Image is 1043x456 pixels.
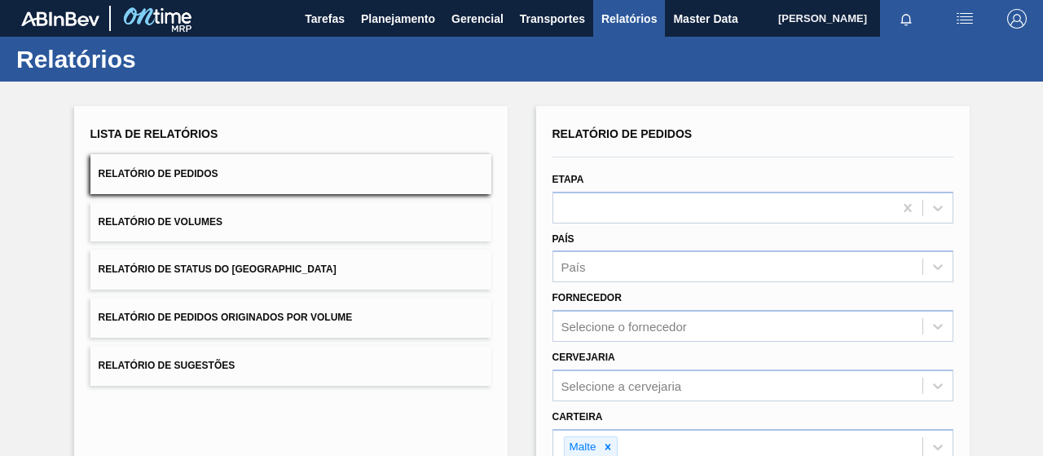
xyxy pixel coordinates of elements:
[552,352,615,363] label: Cervejaria
[520,9,585,29] span: Transportes
[552,292,622,303] label: Fornecedor
[561,320,687,334] div: Selecione o fornecedor
[16,50,306,69] h1: Relatórios
[90,298,491,338] button: Relatório de Pedidos Originados por Volume
[561,260,586,274] div: País
[552,127,693,140] span: Relatório de Pedidos
[99,263,337,275] span: Relatório de Status do [GEOGRAPHIC_DATA]
[673,9,737,29] span: Master Data
[601,9,657,29] span: Relatórios
[21,11,99,26] img: TNhmsLtSVTkK8tSr43FrP2fwEKptu5GPRR3wAAAABJRU5ErkJggg==
[451,9,504,29] span: Gerencial
[90,202,491,242] button: Relatório de Volumes
[99,168,218,179] span: Relatório de Pedidos
[90,154,491,194] button: Relatório de Pedidos
[1007,9,1027,29] img: Logout
[90,250,491,290] button: Relatório de Status do [GEOGRAPHIC_DATA]
[305,9,345,29] span: Tarefas
[99,216,222,228] span: Relatório de Volumes
[880,7,932,30] button: Notificações
[552,233,574,245] label: País
[90,127,218,140] span: Lista de Relatórios
[955,9,975,29] img: userActions
[99,312,353,323] span: Relatório de Pedidos Originados por Volume
[361,9,435,29] span: Planejamento
[99,360,235,371] span: Relatório de Sugestões
[552,174,584,185] label: Etapa
[552,411,603,423] label: Carteira
[561,379,682,392] div: Selecione a cervejaria
[90,346,491,386] button: Relatório de Sugestões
